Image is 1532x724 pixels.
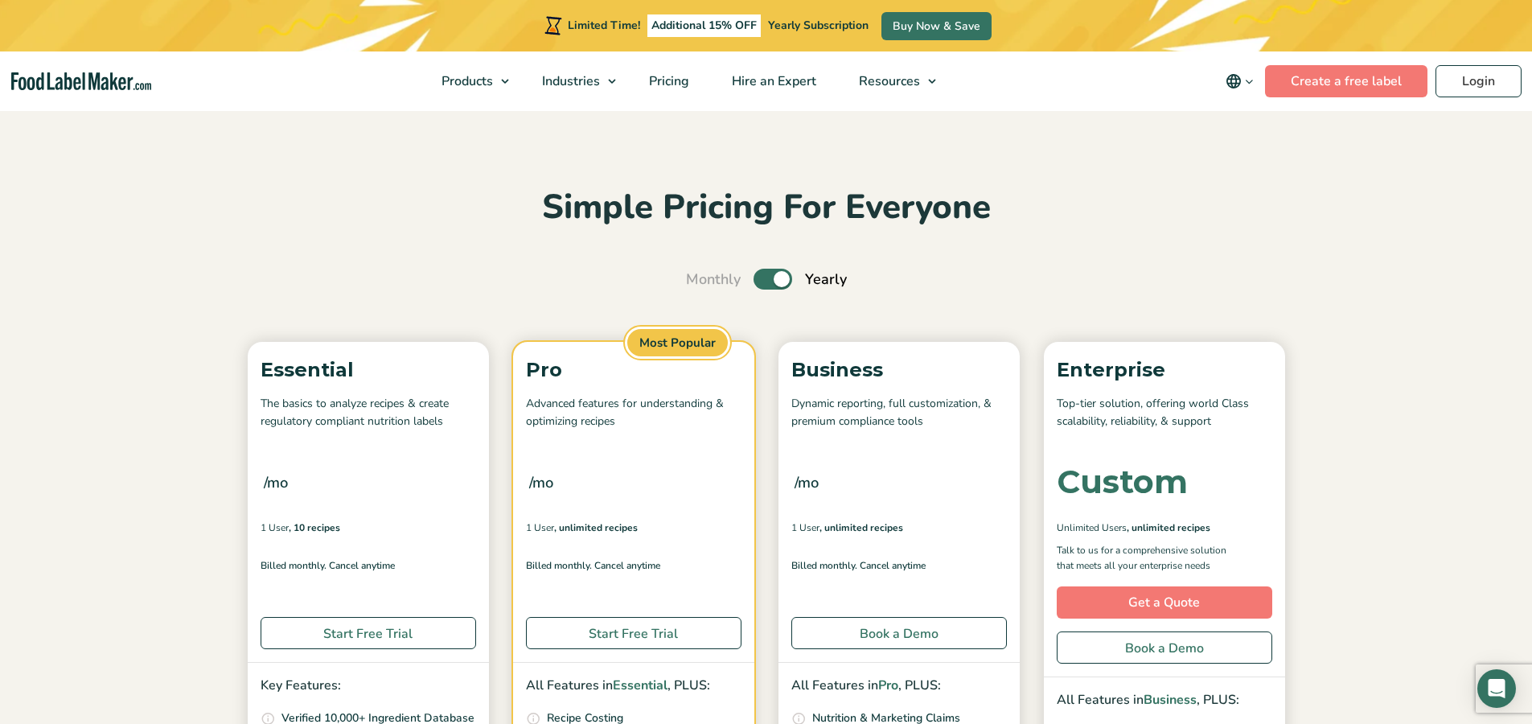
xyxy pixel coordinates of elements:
[878,677,898,694] span: Pro
[791,520,819,535] span: 1 User
[805,269,847,290] span: Yearly
[264,471,288,494] span: /mo
[1057,543,1242,574] p: Talk to us for a comprehensive solution that meets all your enterprise needs
[1435,65,1522,97] a: Login
[838,51,944,111] a: Resources
[686,269,741,290] span: Monthly
[261,617,476,649] a: Start Free Trial
[526,355,741,385] p: Pro
[625,327,730,360] span: Most Popular
[526,558,741,574] p: Billed monthly. Cancel anytime
[1144,691,1197,709] span: Business
[711,51,834,111] a: Hire an Expert
[819,520,903,535] span: , Unlimited Recipes
[768,18,869,33] span: Yearly Subscription
[1265,65,1427,97] a: Create a free label
[421,51,517,111] a: Products
[261,520,289,535] span: 1 User
[647,14,761,37] span: Additional 15% OFF
[644,72,691,90] span: Pricing
[526,520,554,535] span: 1 User
[1057,690,1272,711] p: All Features in , PLUS:
[526,395,741,431] p: Advanced features for understanding & optimizing recipes
[437,72,495,90] span: Products
[754,269,792,290] label: Toggle
[791,355,1007,385] p: Business
[521,51,624,111] a: Industries
[526,676,741,697] p: All Features in , PLUS:
[613,677,667,694] span: Essential
[537,72,602,90] span: Industries
[727,72,818,90] span: Hire an Expert
[261,355,476,385] p: Essential
[261,395,476,431] p: The basics to analyze recipes & create regulatory compliant nutrition labels
[1057,355,1272,385] p: Enterprise
[1477,669,1516,708] div: Open Intercom Messenger
[554,520,638,535] span: , Unlimited Recipes
[791,617,1007,649] a: Book a Demo
[261,676,476,697] p: Key Features:
[1057,395,1272,431] p: Top-tier solution, offering world Class scalability, reliability, & support
[240,186,1293,230] h2: Simple Pricing For Everyone
[1127,520,1210,535] span: , Unlimited Recipes
[854,72,922,90] span: Resources
[628,51,707,111] a: Pricing
[1057,586,1272,619] a: Get a Quote
[791,395,1007,431] p: Dynamic reporting, full customization, & premium compliance tools
[791,676,1007,697] p: All Features in , PLUS:
[795,471,819,494] span: /mo
[289,520,340,535] span: , 10 Recipes
[568,18,640,33] span: Limited Time!
[1057,631,1272,664] a: Book a Demo
[529,471,553,494] span: /mo
[1057,466,1188,498] div: Custom
[881,12,992,40] a: Buy Now & Save
[1057,520,1127,535] span: Unlimited Users
[261,558,476,574] p: Billed monthly. Cancel anytime
[791,558,1007,574] p: Billed monthly. Cancel anytime
[526,617,741,649] a: Start Free Trial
